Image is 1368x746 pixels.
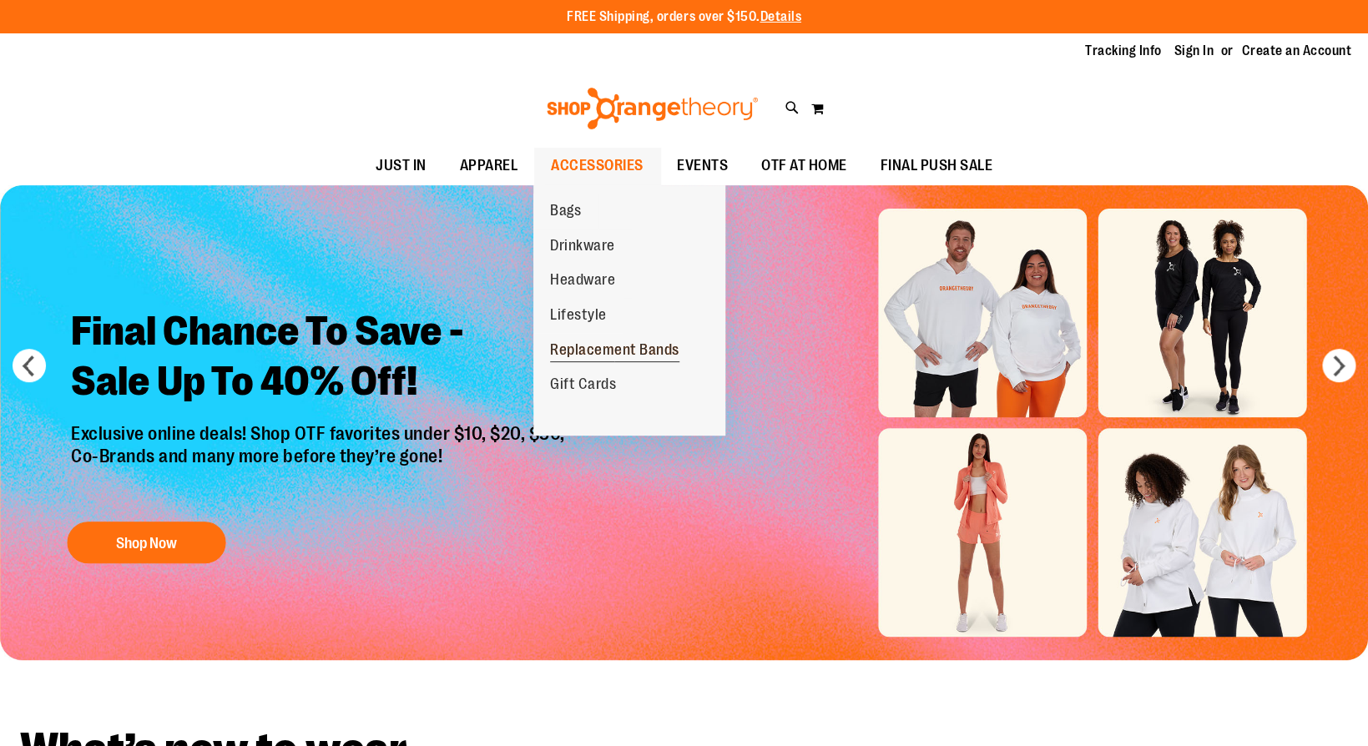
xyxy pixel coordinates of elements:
[534,147,660,185] a: ACCESSORIES
[550,306,607,327] span: Lifestyle
[13,349,46,382] button: prev
[58,294,582,423] h2: Final Chance To Save - Sale Up To 40% Off!
[67,522,225,563] button: Shop Now
[760,9,801,24] a: Details
[863,147,1009,185] a: FINAL PUSH SALE
[533,229,632,264] a: Drinkware
[550,237,615,258] span: Drinkware
[880,147,992,184] span: FINAL PUSH SALE
[533,185,725,436] ul: ACCESSORIES
[533,298,623,333] a: Lifestyle
[376,147,427,184] span: JUST IN
[550,271,615,292] span: Headware
[550,376,616,396] span: Gift Cards
[533,367,633,402] a: Gift Cards
[1174,42,1214,60] a: Sign In
[443,147,535,185] a: APPAREL
[550,202,581,223] span: Bags
[1322,349,1355,382] button: next
[660,147,745,185] a: EVENTS
[533,194,598,229] a: Bags
[533,263,632,298] a: Headware
[567,8,801,27] p: FREE Shipping, orders over $150.
[359,147,443,185] a: JUST IN
[677,147,728,184] span: EVENTS
[745,147,864,185] a: OTF AT HOME
[58,423,582,505] p: Exclusive online deals! Shop OTF favorites under $10, $20, $50, Co-Brands and many more before th...
[1242,42,1352,60] a: Create an Account
[544,88,760,129] img: Shop Orangetheory
[1085,42,1162,60] a: Tracking Info
[761,147,847,184] span: OTF AT HOME
[533,333,696,368] a: Replacement Bands
[550,341,679,362] span: Replacement Bands
[551,147,644,184] span: ACCESSORIES
[58,294,582,572] a: Final Chance To Save -Sale Up To 40% Off! Exclusive online deals! Shop OTF favorites under $10, $...
[460,147,518,184] span: APPAREL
